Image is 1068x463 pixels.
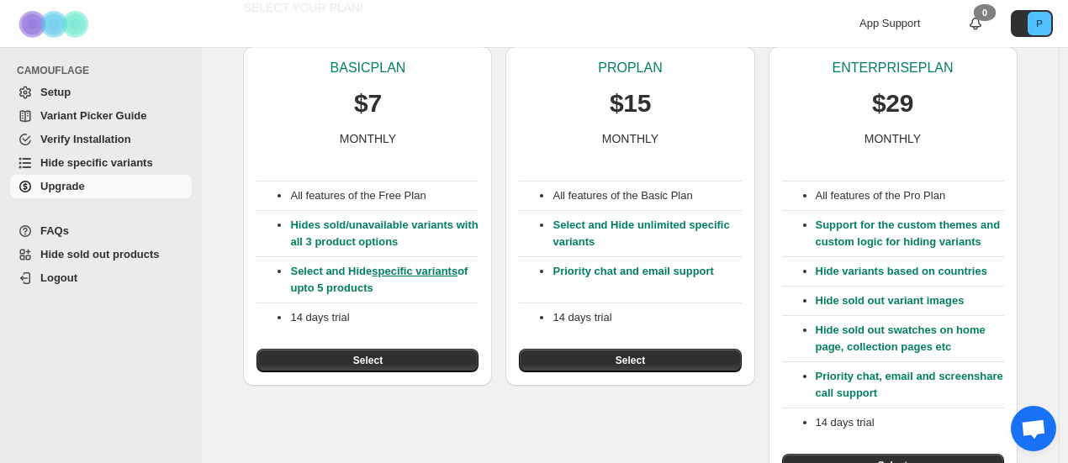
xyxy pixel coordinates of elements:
[10,81,192,104] a: Setup
[10,151,192,175] a: Hide specific variants
[864,130,921,147] p: MONTHLY
[10,104,192,128] a: Variant Picker Guide
[10,219,192,243] a: FAQs
[610,87,651,120] p: $15
[40,109,146,122] span: Variant Picker Guide
[859,17,920,29] span: App Support
[816,217,1004,250] p: Support for the custom themes and custom logic for hiding variants
[10,128,192,151] a: Verify Installation
[40,180,85,192] span: Upgrade
[1011,406,1056,451] div: Open chat
[330,60,406,76] p: BASIC PLAN
[872,87,913,120] p: $29
[40,156,153,169] span: Hide specific variants
[290,217,478,250] p: Hides sold/unavailable variants with all 3 product options
[290,263,478,297] p: Select and Hide of upto 5 products
[553,217,741,250] p: Select and Hide unlimited specific variants
[40,224,69,237] span: FAQs
[40,248,160,260] span: Hide sold out products
[10,243,192,266] a: Hide sold out products
[354,87,382,120] p: $7
[256,349,478,372] button: Select
[10,175,192,198] a: Upgrade
[1011,10,1053,37] button: Avatar with initials P
[17,64,193,77] span: CAMOUFLAGE
[816,322,1004,355] p: Hide sold out swatches on home page, collection pages etc
[816,292,1004,309] p: Hide sold out variant images
[816,187,1004,204] p: All features of the Pro Plan
[1036,18,1042,29] text: P
[290,187,478,204] p: All features of the Free Plan
[290,309,478,326] p: 14 days trial
[519,349,741,372] button: Select
[553,187,741,204] p: All features of the Basic Plan
[598,60,662,76] p: PRO PLAN
[816,368,1004,402] p: Priority chat, email and screenshare call support
[40,86,71,98] span: Setup
[616,354,645,367] span: Select
[816,263,1004,280] p: Hide variants based on countries
[602,130,658,147] p: MONTHLY
[553,263,741,297] p: Priority chat and email support
[353,354,383,367] span: Select
[553,309,741,326] p: 14 days trial
[40,133,131,145] span: Verify Installation
[832,60,953,76] p: ENTERPRISE PLAN
[372,265,457,277] a: specific variants
[974,4,996,21] div: 0
[40,271,77,284] span: Logout
[967,15,984,32] a: 0
[10,266,192,290] a: Logout
[340,130,396,147] p: MONTHLY
[13,1,98,47] img: Camouflage
[1028,12,1051,35] span: Avatar with initials P
[816,414,1004,431] p: 14 days trial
